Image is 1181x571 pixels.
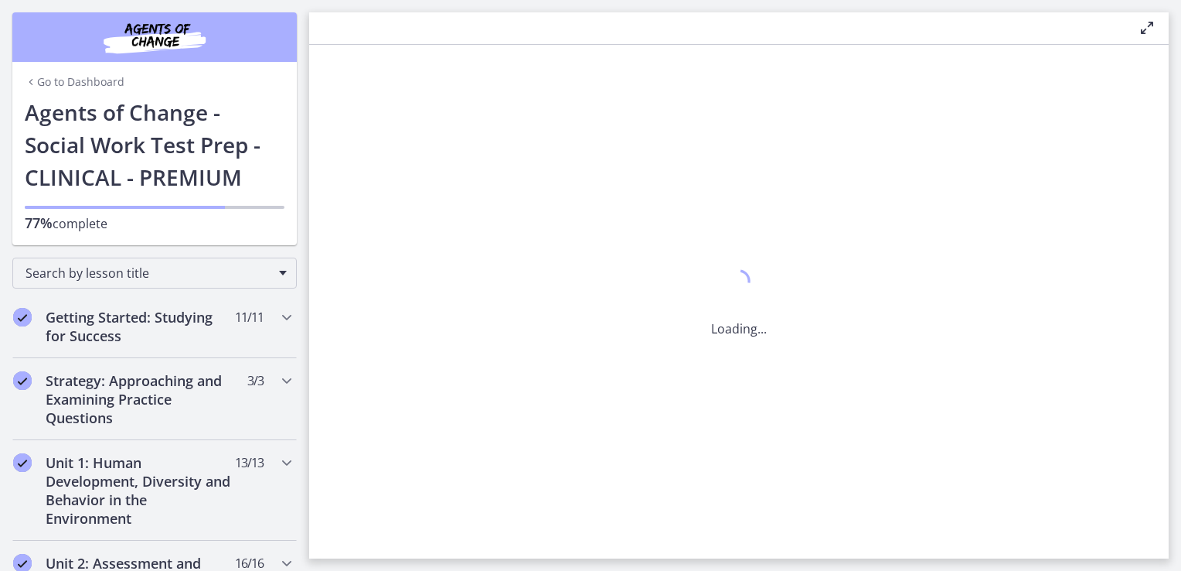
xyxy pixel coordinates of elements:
[13,308,32,327] i: Completed
[711,265,767,301] div: 1
[46,371,234,427] h2: Strategy: Approaching and Examining Practice Questions
[46,453,234,528] h2: Unit 1: Human Development, Diversity and Behavior in the Environment
[12,258,297,289] div: Search by lesson title
[62,19,247,56] img: Agents of Change
[46,308,234,345] h2: Getting Started: Studying for Success
[25,74,124,90] a: Go to Dashboard
[235,308,264,327] span: 11 / 11
[13,371,32,390] i: Completed
[247,371,264,390] span: 3 / 3
[26,265,271,282] span: Search by lesson title
[25,214,284,233] p: complete
[711,320,767,338] p: Loading...
[13,453,32,472] i: Completed
[25,214,53,232] span: 77%
[25,96,284,193] h1: Agents of Change - Social Work Test Prep - CLINICAL - PREMIUM
[235,453,264,472] span: 13 / 13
